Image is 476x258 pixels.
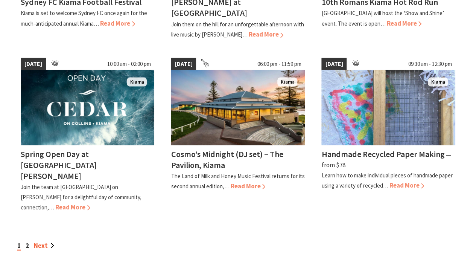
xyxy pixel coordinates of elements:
[321,9,444,27] p: [GEOGRAPHIC_DATA] will host the ‘Show and Shine’ event. The event is open…
[404,58,455,70] span: 09:30 am - 12:30 pm
[321,150,451,169] span: ⁠— from $78
[386,19,421,27] span: Read More
[17,241,21,250] span: 1
[21,58,155,212] a: [DATE] 10:00 am - 02:00 pm Kiama Spring Open Day at [GEOGRAPHIC_DATA][PERSON_NAME] Join the team ...
[21,9,147,27] p: Kiama is set to welcome Sydney FC once again for the much-anticipated annual Kiama…
[26,241,29,249] a: 2
[171,70,305,145] img: Land of Milk an Honey Festival
[321,70,455,145] img: Handmade Paper
[55,203,90,211] span: Read More
[321,58,347,70] span: [DATE]
[253,58,305,70] span: 06:00 pm - 11:59 pm
[100,19,135,27] span: Read More
[277,77,297,87] span: Kiama
[21,183,141,211] p: Join the team at [GEOGRAPHIC_DATA] on [PERSON_NAME] for a delightful day of community, connection,…
[127,77,147,87] span: Kiama
[428,77,448,87] span: Kiama
[230,182,265,190] span: Read More
[34,241,54,249] a: Next
[171,21,304,38] p: Join them on the hill for an unforgettable afternoon with live music by [PERSON_NAME]…
[389,181,424,189] span: Read More
[171,58,196,70] span: [DATE]
[103,58,154,70] span: 10:00 am - 02:00 pm
[171,58,305,212] a: [DATE] 06:00 pm - 11:59 pm Land of Milk an Honey Festival Kiama Cosmo’s Midnight (DJ set) – The P...
[171,172,304,189] p: The Land of Milk and Honey Music Festival returns for its second annual edition,…
[321,58,455,212] a: [DATE] 09:30 am - 12:30 pm Handmade Paper Kiama Handmade Recycled Paper Making ⁠— from $78 Learn ...
[248,30,283,38] span: Read More
[171,148,283,170] h4: Cosmo’s Midnight (DJ set) – The Pavilion, Kiama
[21,58,46,70] span: [DATE]
[321,148,444,159] h4: Handmade Recycled Paper Making
[321,171,452,189] p: Learn how to make individual pieces of handmade paper using a variety of recycled…
[21,148,97,181] h4: Spring Open Day at [GEOGRAPHIC_DATA][PERSON_NAME]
